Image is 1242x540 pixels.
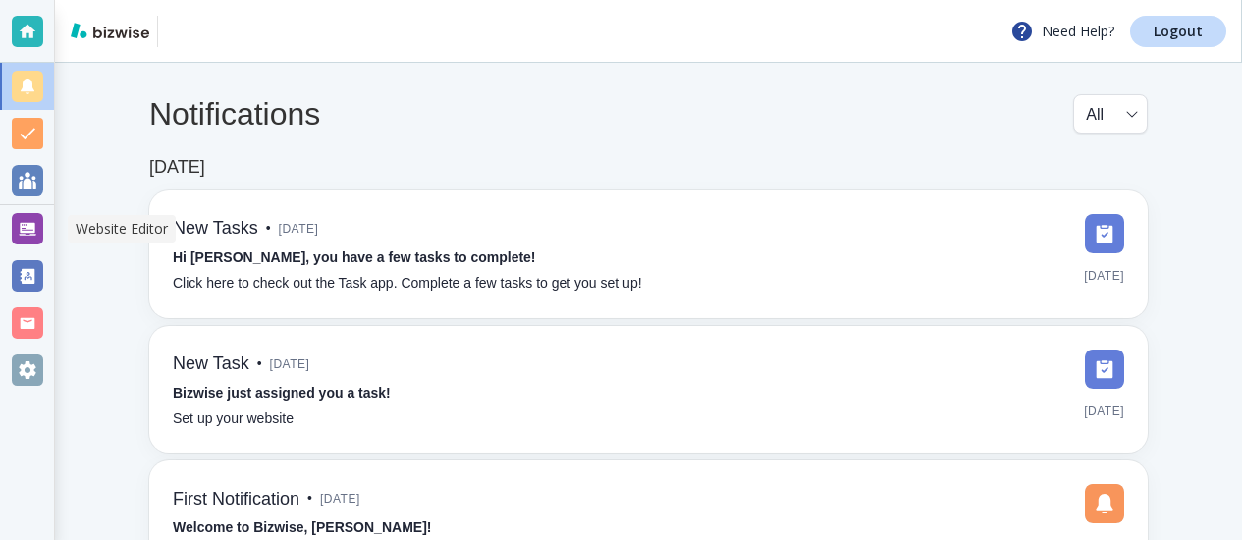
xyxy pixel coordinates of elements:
strong: Welcome to Bizwise, [PERSON_NAME]! [173,519,431,535]
span: [DATE] [1084,261,1124,291]
span: [DATE] [320,484,360,513]
span: [DATE] [1084,397,1124,426]
h4: Notifications [149,95,320,133]
p: Click here to check out the Task app. Complete a few tasks to get you set up! [173,273,642,295]
span: [DATE] [270,350,310,379]
img: bizwise [71,23,149,38]
h6: [DATE] [149,157,205,179]
span: [DATE] [279,214,319,243]
p: • [307,488,312,510]
p: • [257,353,262,375]
h6: First Notification [173,489,299,511]
p: Need Help? [1010,20,1114,43]
h6: New Task [173,353,249,375]
strong: Bizwise just assigned you a task! [173,385,391,401]
div: All [1086,95,1135,133]
a: Logout [1130,16,1226,47]
img: DashboardSidebarNotification.svg [1085,484,1124,523]
strong: Hi [PERSON_NAME], you have a few tasks to complete! [173,249,536,265]
a: New Task•[DATE]Bizwise just assigned you a task!Set up your website[DATE] [149,326,1148,454]
img: DashboardSidebarTasks.svg [1085,214,1124,253]
a: New Tasks•[DATE]Hi [PERSON_NAME], you have a few tasks to complete!Click here to check out the Ta... [149,190,1148,318]
p: Set up your website [173,408,294,430]
img: DashboardSidebarTasks.svg [1085,350,1124,389]
img: Dunnington Consulting [166,16,247,47]
h6: New Tasks [173,218,258,240]
p: • [266,218,271,240]
p: Logout [1154,25,1203,38]
p: Website Editor [76,219,168,239]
